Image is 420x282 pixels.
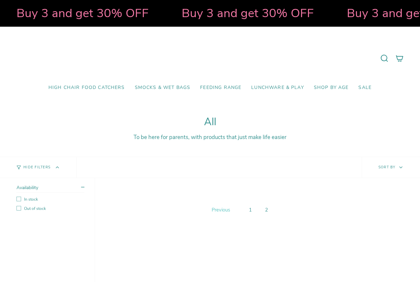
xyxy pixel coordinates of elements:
[153,37,267,80] a: Mumma’s Little Helpers
[44,80,130,96] a: High Chair Food Catchers
[16,197,84,202] label: In stock
[16,206,84,211] label: Out of stock
[362,157,420,178] button: Sort by
[48,85,125,91] span: High Chair Food Catchers
[246,80,309,96] a: Lunchware & Play
[212,207,230,213] span: Previous
[130,80,195,96] a: Smocks & Wet Bags
[262,205,271,214] a: 2
[16,5,149,21] strong: Buy 3 and get 30% OFF
[182,5,314,21] strong: Buy 3 and get 30% OFF
[134,133,286,141] span: To be here for parents, with products that just make life easier
[353,80,376,96] a: SALE
[378,165,396,170] span: Sort by
[16,184,84,193] summary: Availability
[23,166,50,169] span: Hide Filters
[251,85,304,91] span: Lunchware & Play
[195,80,246,96] a: Feeding Range
[246,205,255,214] a: 1
[358,85,372,91] span: SALE
[135,85,191,91] span: Smocks & Wet Bags
[314,85,349,91] span: Shop by Age
[309,80,354,96] a: Shop by Age
[16,116,404,128] h1: All
[200,85,241,91] span: Feeding Range
[16,184,38,191] span: Availability
[210,205,232,215] a: Previous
